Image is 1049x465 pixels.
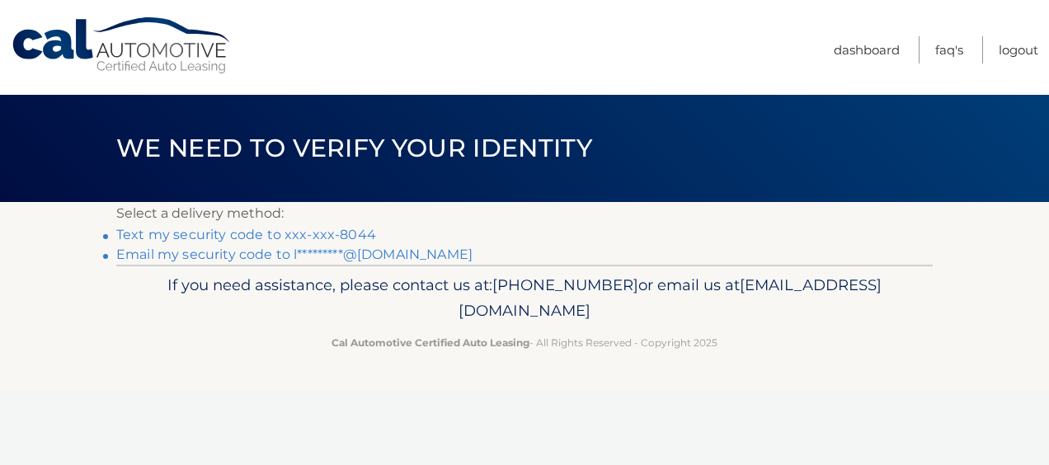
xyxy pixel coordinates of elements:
[116,202,933,225] p: Select a delivery method:
[999,36,1038,63] a: Logout
[11,16,233,75] a: Cal Automotive
[127,334,922,351] p: - All Rights Reserved - Copyright 2025
[116,227,376,242] a: Text my security code to xxx-xxx-8044
[116,133,592,163] span: We need to verify your identity
[935,36,963,63] a: FAQ's
[127,272,922,325] p: If you need assistance, please contact us at: or email us at
[116,247,473,262] a: Email my security code to l*********@[DOMAIN_NAME]
[492,275,638,294] span: [PHONE_NUMBER]
[332,336,529,349] strong: Cal Automotive Certified Auto Leasing
[834,36,900,63] a: Dashboard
